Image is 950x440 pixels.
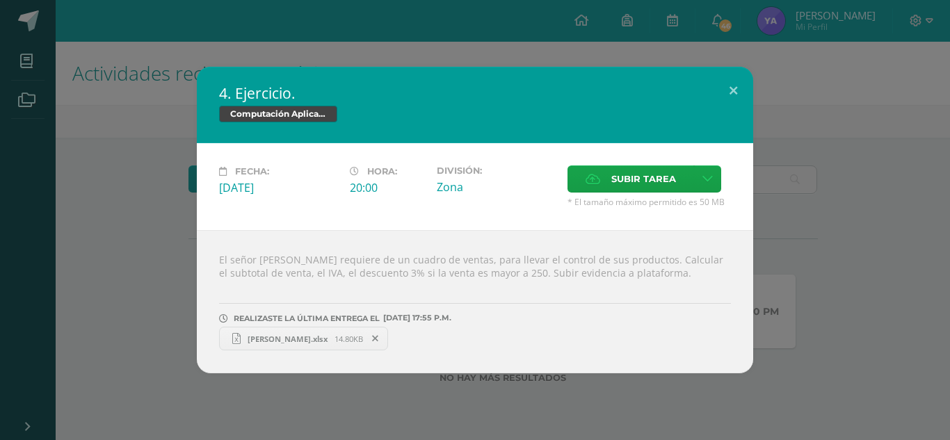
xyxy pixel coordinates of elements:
div: [DATE] [219,180,339,195]
span: 14.80KB [335,334,363,344]
div: Zona [437,179,556,195]
div: 20:00 [350,180,426,195]
label: División: [437,165,556,176]
span: Subir tarea [611,166,676,192]
span: Remover entrega [364,331,387,346]
span: Computación Aplicada [219,106,337,122]
span: Fecha: [235,166,269,177]
span: * El tamaño máximo permitido es 50 MB [567,196,731,208]
span: [PERSON_NAME].xlsx [241,334,335,344]
button: Close (Esc) [714,67,753,114]
span: REALIZASTE LA ÚLTIMA ENTREGA EL [234,313,380,323]
span: [DATE] 17:55 P.M. [380,318,451,318]
span: Hora: [367,166,397,177]
a: [PERSON_NAME].xlsx 14.80KB [219,327,388,350]
h2: 4. Ejercicio. [219,83,731,103]
div: El señor [PERSON_NAME] requiere de un cuadro de ventas, para llevar el control de sus productos. ... [197,230,753,373]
